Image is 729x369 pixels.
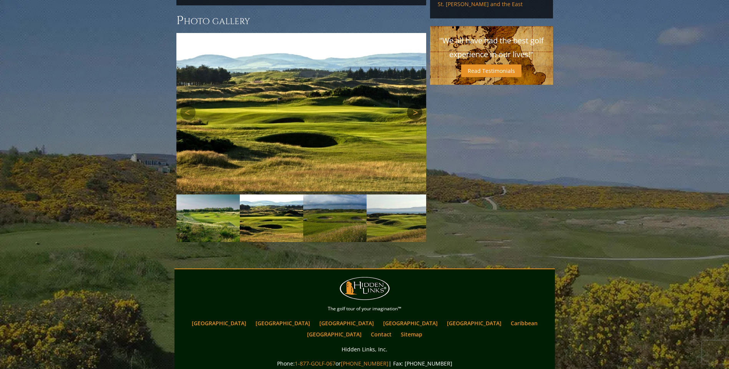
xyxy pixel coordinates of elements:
[176,359,553,368] p: Phone: or | Fax: [PHONE_NUMBER]
[443,318,505,329] a: [GEOGRAPHIC_DATA]
[379,318,442,329] a: [GEOGRAPHIC_DATA]
[316,318,378,329] a: [GEOGRAPHIC_DATA]
[295,360,335,367] a: 1-877-GOLF-067
[180,105,196,120] a: Previous
[176,13,426,28] h3: Photo Gallery
[341,360,389,367] a: [PHONE_NUMBER]
[252,318,314,329] a: [GEOGRAPHIC_DATA]
[176,305,553,313] p: The golf tour of your imagination™
[188,318,250,329] a: [GEOGRAPHIC_DATA]
[367,329,395,340] a: Contact
[407,105,422,120] a: Next
[176,344,553,354] p: Hidden Links, Inc.
[438,1,545,8] a: St. [PERSON_NAME] and the East
[303,329,365,340] a: [GEOGRAPHIC_DATA]
[507,318,541,329] a: Caribbean
[397,329,426,340] a: Sitemap
[461,64,521,77] a: Read Testimonials
[438,34,545,61] p: "We all have had the best golf experience in our lives!"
